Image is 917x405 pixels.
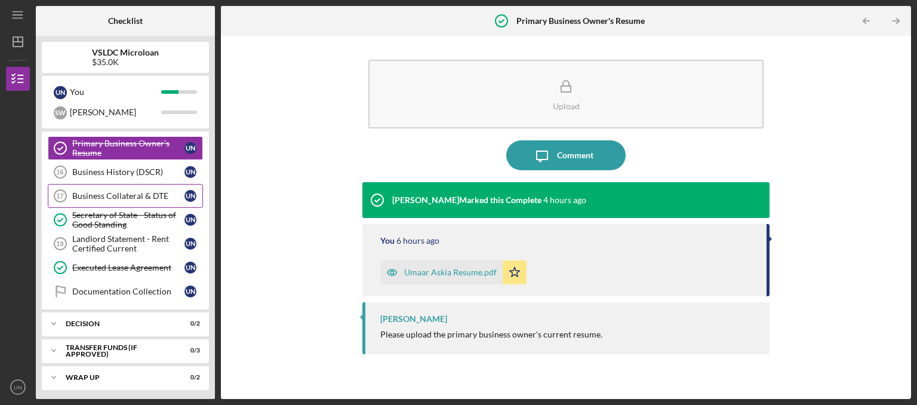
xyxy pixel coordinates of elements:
div: U N [184,190,196,202]
div: $35.0K [92,57,159,67]
div: Executed Lease Agreement [72,263,184,272]
b: Checklist [108,16,143,26]
time: 2025-08-21 19:30 [543,195,586,205]
div: [PERSON_NAME] Marked this Complete [392,195,541,205]
tspan: 16 [56,168,63,176]
div: U N [184,142,196,154]
button: Comment [506,140,626,170]
tspan: 17 [56,192,63,200]
div: Business History (DSCR) [72,167,184,177]
a: Primary Business Owner's ResumeUN [48,136,203,160]
a: Secretary of State - Status of Good StandingUN [48,208,203,232]
div: 0 / 3 [179,347,200,354]
div: Please upload the primary business owner's current resume. [380,330,602,339]
a: 17Business Collateral & DTEUN [48,184,203,208]
div: Upload [553,102,580,111]
div: Primary Business Owner's Resume [72,139,184,158]
div: You [70,82,161,102]
div: Documentation Collection [72,287,184,296]
div: Umaar Askia Resume.pdf [404,268,497,277]
button: Upload [368,60,764,128]
div: U N [184,286,196,297]
tspan: 19 [56,240,63,247]
a: Documentation CollectionUN [48,280,203,303]
div: Decision [66,320,170,327]
div: 0 / 2 [179,320,200,327]
a: 16Business History (DSCR)UN [48,160,203,184]
div: S W [54,106,67,119]
time: 2025-08-21 17:20 [396,236,439,246]
div: [PERSON_NAME] [70,102,161,122]
div: U N [184,238,196,250]
div: U N [54,86,67,99]
a: 19Landlord Statement - Rent Certified CurrentUN [48,232,203,256]
div: Landlord Statement - Rent Certified Current [72,234,184,253]
div: You [380,236,395,246]
b: Primary Business Owner's Resume [516,16,645,26]
div: [PERSON_NAME] [380,314,447,324]
div: Secretary of State - Status of Good Standing [72,210,184,229]
div: U N [184,262,196,274]
div: U N [184,166,196,178]
text: UN [14,384,22,391]
div: Comment [557,140,593,170]
div: U N [184,214,196,226]
div: 0 / 2 [179,374,200,381]
a: Executed Lease AgreementUN [48,256,203,280]
div: Transfer Funds (If Approved) [66,344,170,358]
button: UN [6,375,30,399]
button: Umaar Askia Resume.pdf [380,260,527,284]
b: VSLDC Microloan [92,48,159,57]
div: Business Collateral & DTE [72,191,184,201]
div: Wrap Up [66,374,170,381]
